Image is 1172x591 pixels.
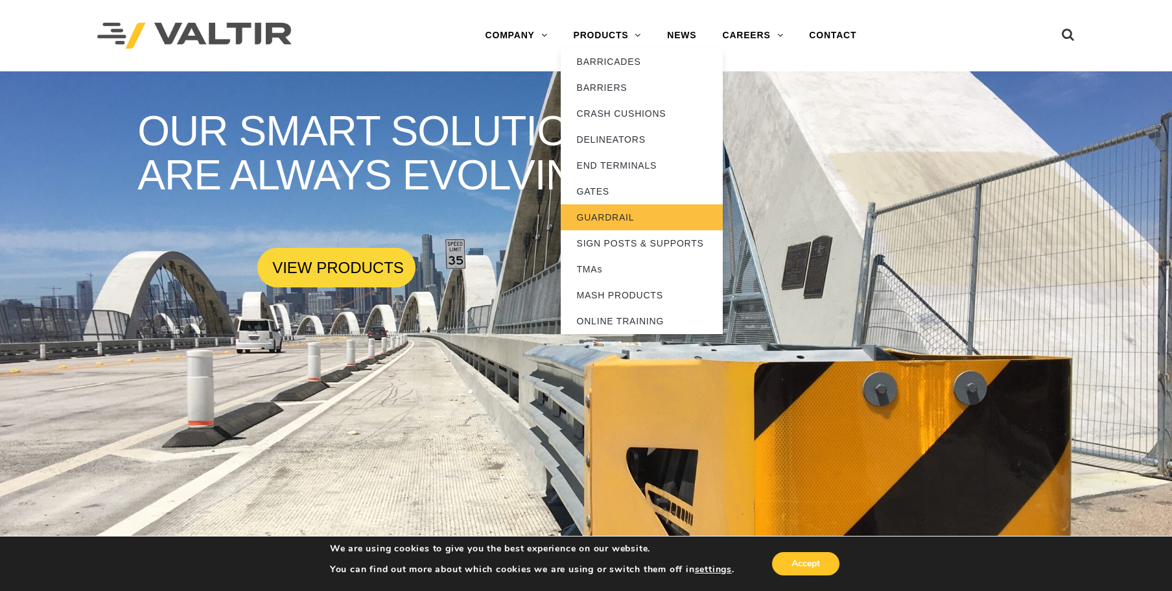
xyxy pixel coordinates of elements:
a: BARRICADES [561,49,723,75]
a: CAREERS [709,23,796,49]
button: settings [695,564,732,575]
a: COMPANY [473,23,561,49]
a: TMAs [561,256,723,282]
button: Accept [772,552,839,575]
a: MASH PRODUCTS [561,282,723,308]
a: CRASH CUSHIONS [561,101,723,127]
rs-layer: OUR SMART SOLUTIONS ARE ALWAYS EVOLVING. [137,109,672,199]
a: GATES [561,178,723,204]
p: We are using cookies to give you the best experience on our website. [330,543,734,555]
a: CONTACT [796,23,869,49]
a: NEWS [654,23,709,49]
a: PRODUCTS [561,23,655,49]
a: SIGN POSTS & SUPPORTS [561,230,723,256]
a: DELINEATORS [561,127,723,152]
a: END TERMINALS [561,152,723,178]
a: ONLINE TRAINING [561,308,723,334]
a: VIEW PRODUCTS [257,248,416,287]
a: GUARDRAIL [561,204,723,230]
img: Valtir [97,23,292,49]
a: BARRIERS [561,75,723,101]
p: You can find out more about which cookies we are using or switch them off in . [330,564,734,575]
